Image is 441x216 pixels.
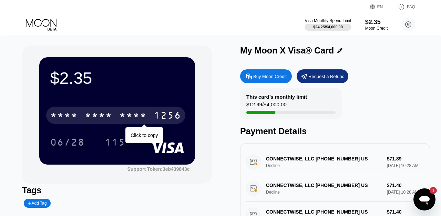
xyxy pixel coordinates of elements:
[370,3,391,10] div: EN
[131,132,158,138] div: Click to copy
[127,166,189,172] div: Support Token: 3eb439843c
[305,18,351,23] div: Visa Monthly Spend Limit
[253,73,287,79] div: Buy Moon Credit
[365,26,388,31] div: Moon Credit
[413,188,435,210] iframe: Button to launch messaging window, 1 unread message
[50,68,184,88] div: $2.35
[240,46,334,56] div: My Moon X Visa® Card
[423,187,437,194] iframe: Number of unread messages
[246,101,287,111] div: $12.99 / $4,000.00
[28,201,47,206] div: Add Tag
[365,19,388,31] div: $2.35Moon Credit
[105,138,125,149] div: 115
[308,73,345,79] div: Request a Refund
[297,69,348,83] div: Request a Refund
[24,199,51,208] div: Add Tag
[50,138,85,149] div: 06/28
[100,134,131,151] div: 115
[154,111,181,122] div: 1256
[45,134,90,151] div: 06/28
[305,18,351,31] div: Visa Monthly Spend Limit$24.25/$4,000.00
[407,4,415,9] div: FAQ
[391,3,415,10] div: FAQ
[377,4,383,9] div: EN
[22,185,212,195] div: Tags
[365,19,388,26] div: $2.35
[246,94,307,100] div: This card’s monthly limit
[240,69,292,83] div: Buy Moon Credit
[313,25,343,29] div: $24.25 / $4,000.00
[240,126,430,136] div: Payment Details
[127,166,189,172] div: Support Token:3eb439843c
